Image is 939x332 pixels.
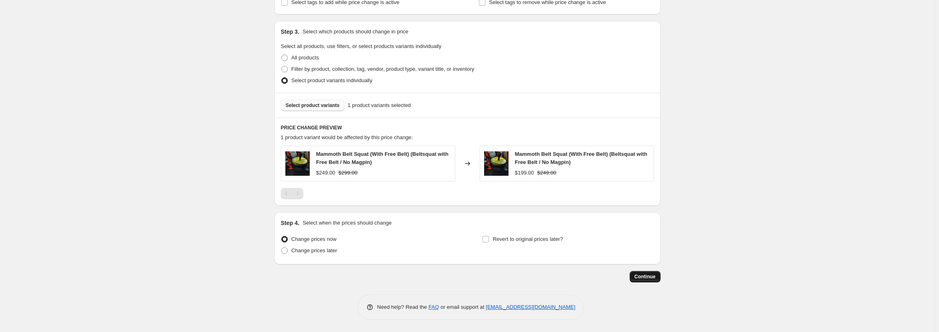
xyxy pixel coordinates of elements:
[377,304,429,310] span: Need help? Read the
[302,28,408,36] p: Select which products should change in price
[316,151,449,165] span: Mammoth Belt Squat (With Free Belt) (Beltsquat with Free Belt / No Magpin)
[281,134,413,140] span: 1 product variant would be affected by this price change:
[493,236,563,242] span: Revert to original prices later?
[339,169,358,177] strike: $299.00
[439,304,486,310] span: or email support at
[291,66,474,72] span: Filter by product, collection, tag, vendor, product type, variant title, or inventory
[281,124,654,131] h6: PRICE CHANGE PREVIEW
[486,304,575,310] a: [EMAIL_ADDRESS][DOMAIN_NAME]
[630,271,661,282] button: Continue
[281,43,441,49] span: Select all products, use filters, or select products variants individually
[316,169,335,177] div: $249.00
[285,151,310,176] img: Mammoth-Belt-Squat-_With-Free-Belt_-Fringe-Sport-107177667-107177658-107177675_80x.jpg
[302,219,391,227] p: Select when the prices should change
[291,247,337,253] span: Change prices later
[291,55,319,61] span: All products
[281,188,303,199] nav: Pagination
[515,169,534,177] div: $199.00
[281,219,300,227] h2: Step 4.
[537,169,556,177] strike: $249.00
[635,273,656,280] span: Continue
[281,100,345,111] button: Select product variants
[291,77,372,83] span: Select product variants individually
[348,101,411,109] span: 1 product variants selected
[515,151,648,165] span: Mammoth Belt Squat (With Free Belt) (Beltsquat with Free Belt / No Magpin)
[291,236,337,242] span: Change prices now
[484,151,509,176] img: Mammoth-Belt-Squat-_With-Free-Belt_-Fringe-Sport-107177667-107177658-107177675_80x.jpg
[281,28,300,36] h2: Step 3.
[286,102,340,109] span: Select product variants
[428,304,439,310] a: FAQ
